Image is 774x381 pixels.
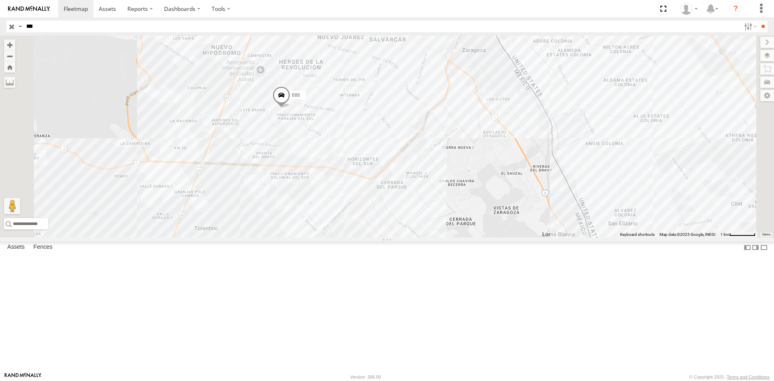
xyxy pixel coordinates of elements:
[660,232,716,237] span: Map data ©2025 Google, INEGI
[718,232,758,237] button: Map Scale: 1 km per 61 pixels
[4,198,20,214] button: Drag Pegman onto the map to open Street View
[4,373,42,381] a: Visit our Website
[677,3,701,15] div: fernando ponce
[760,90,774,101] label: Map Settings
[3,242,29,253] label: Assets
[620,232,655,237] button: Keyboard shortcuts
[4,62,15,73] button: Zoom Home
[350,375,381,379] div: Version: 306.00
[762,233,770,236] a: Terms
[727,375,770,379] a: Terms and Conditions
[17,21,23,32] label: Search Query
[4,77,15,88] label: Measure
[760,242,768,253] label: Hide Summary Table
[751,242,759,253] label: Dock Summary Table to the Right
[292,92,300,98] span: 686
[689,375,770,379] div: © Copyright 2025 -
[8,6,50,12] img: rand-logo.svg
[4,50,15,62] button: Zoom out
[29,242,56,253] label: Fences
[741,21,758,32] label: Search Filter Options
[4,40,15,50] button: Zoom in
[720,232,729,237] span: 1 km
[729,2,742,15] i: ?
[743,242,751,253] label: Dock Summary Table to the Left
